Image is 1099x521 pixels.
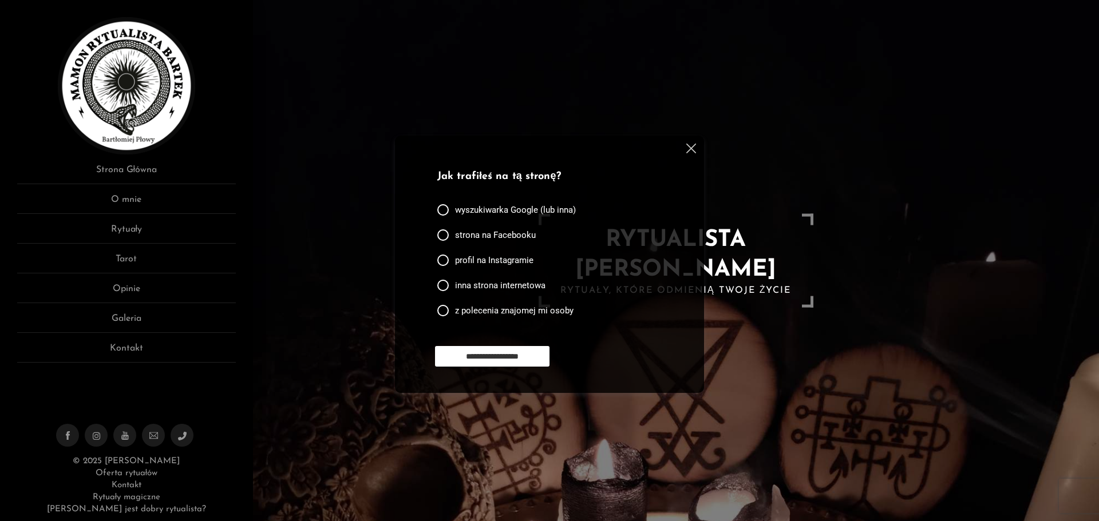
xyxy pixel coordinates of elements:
img: Rytualista Bartek [58,17,195,154]
p: Jak trafiłeś na tą stronę? [437,169,657,185]
a: Strona Główna [17,163,236,184]
a: Opinie [17,282,236,303]
a: Kontakt [112,481,141,490]
span: profil na Instagramie [455,254,533,266]
a: Rytuały [17,222,236,244]
a: O mnie [17,193,236,214]
a: Rytuały magiczne [93,493,160,502]
a: Tarot [17,252,236,273]
img: cross.svg [686,144,696,153]
span: inna strona internetowa [455,280,545,291]
a: Kontakt [17,341,236,363]
span: strona na Facebooku [455,229,536,241]
span: wyszukiwarka Google (lub inna) [455,204,576,216]
a: [PERSON_NAME] jest dobry rytualista? [47,505,206,514]
a: Galeria [17,312,236,333]
a: Oferta rytuałów [96,469,157,478]
span: z polecenia znajomej mi osoby [455,305,574,316]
